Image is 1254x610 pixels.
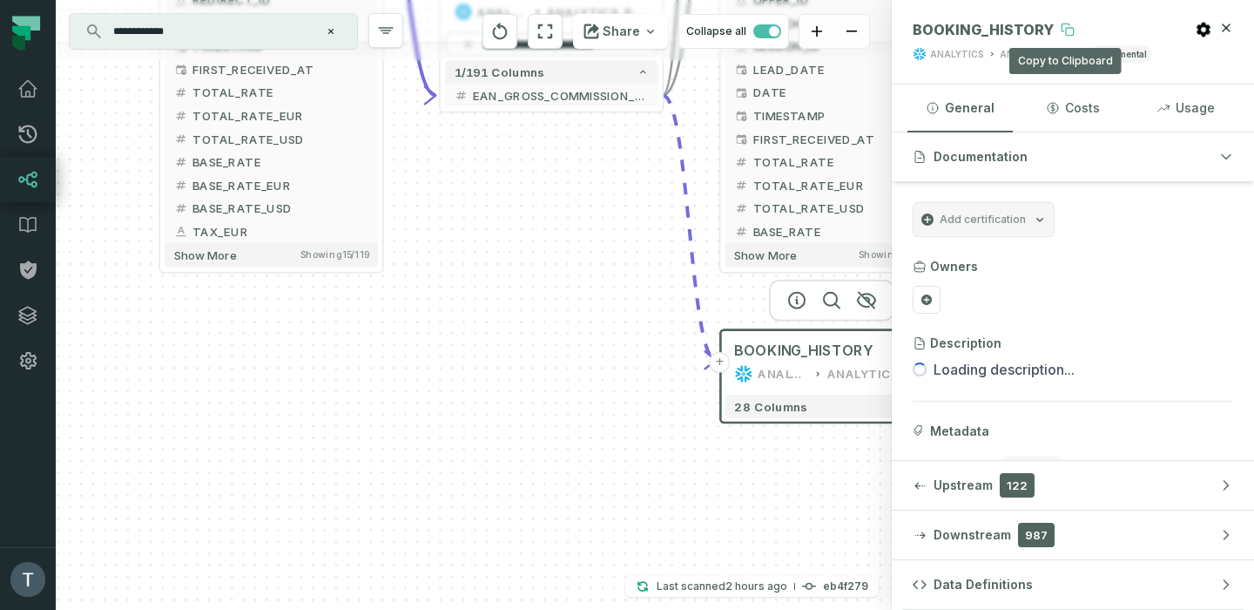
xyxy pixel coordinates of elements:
span: TAX_EUR [192,223,368,241]
button: LEAD_DATE [725,58,939,81]
button: Tasks [233,505,348,575]
span: decimal [455,88,469,102]
relative-time: Sep 15, 2025, 1:24 PM GMT+2 [725,579,787,593]
button: BASE_RATE_EUR [165,173,378,197]
button: Take the tour [67,313,186,348]
p: Last scanned [657,578,787,595]
div: 1Find your Data Assets [32,227,316,255]
span: Metadata [930,423,989,440]
span: 987 [1018,523,1055,547]
button: Data Definitions [892,560,1254,609]
span: BOOKING_HISTORY [734,342,873,360]
button: TOTAL_RATE_EUR [725,173,939,197]
div: ANALYTICS [758,365,809,383]
button: TOTAL_RATE_USD [165,127,378,151]
span: FIRST_RECEIVED_AT [753,130,929,147]
div: Welcome, Taher! [24,67,324,98]
div: Quickly find the right data asset in your stack. [67,262,303,299]
span: 1/191 columns [455,65,545,79]
span: BASE_RATE [753,223,929,241]
button: TOTAL_RATE_USD [725,197,939,220]
button: FIRST_RECEIVED_AT [165,58,378,81]
button: Collapse all [678,14,789,49]
span: BASE_RATE [192,153,368,171]
div: Check out these product tours to help you get started with Foundational. [24,98,324,140]
span: TOTAL_RATE_EUR [192,107,368,125]
span: decimal [734,201,748,215]
span: Loading description... [934,359,1075,380]
h1: Tasks [148,8,204,37]
span: EAN_GROSS_COMMISSION_USD [473,86,649,104]
span: timestamp [734,132,748,146]
div: Close [306,7,337,38]
button: Documentation [892,132,1254,181]
span: Documentation [934,148,1028,166]
button: Messages [116,505,232,575]
span: 28 columns [734,399,807,413]
g: Edge from 809e3e11330a865e66dcb4cafb5bb8e0 to 81e0cd18ace2d35f13556319d16b0d14 [663,95,716,360]
span: BASE_RATE_EUR [192,176,368,193]
button: Clear search query [322,23,340,40]
div: Find your Data Assets [67,234,295,251]
button: zoom out [834,15,869,49]
span: Downstream [934,526,1011,544]
span: 122 [1000,473,1035,498]
span: decimal [174,85,188,99]
span: TOTAL_RATE_USD [753,200,929,217]
button: DATE [725,81,939,105]
div: Copy to Clipboard [1009,48,1122,74]
span: Upstream [934,477,993,494]
span: date [734,85,748,99]
button: Usage [1133,85,1238,132]
span: Add certification [940,213,1026,227]
h3: Description [930,335,1001,352]
span: TOTAL_RATE [192,84,368,101]
span: decimal [174,155,188,169]
span: Showing 15 / 172 [859,249,929,261]
button: TOTAL_RATE [165,81,378,105]
span: TOTAL_RATE_USD [192,130,368,147]
div: ANALYTICS [930,48,984,61]
div: ANALYTICS_PROD [1000,48,1084,61]
button: + [710,352,731,373]
span: Messages [145,549,205,561]
span: Show more [734,247,797,262]
button: BASE_RATE_USD [165,197,378,220]
p: 5 steps [17,159,62,178]
button: EAN_GROSS_COMMISSION_USD [445,84,658,107]
span: decimal [174,109,188,123]
div: Lineage Graph [67,450,295,467]
button: TOTAL_RATE_EUR [165,104,378,127]
span: decimal [174,201,188,215]
span: Tasks [272,549,309,561]
button: Upstream122 [892,461,1254,510]
span: Showing 15 / 119 [300,249,368,261]
span: timestamp [734,109,748,123]
span: TOTAL_RATE_EUR [753,176,929,193]
span: FIRST_RECEIVED_AT [192,61,368,78]
img: avatar of Taher Hekmatfar [10,562,45,597]
button: TAX_EUR [165,220,378,243]
button: Show moreShowing15/172 [725,243,939,267]
span: decimal [734,225,748,239]
span: Show more [174,247,237,262]
button: BASE_RATE [725,220,939,243]
button: TIMESTAMP [725,104,939,127]
h4: eb4f279 [823,581,868,592]
span: TIMESTAMP [753,107,929,125]
button: Show moreShowing15/119 [165,243,378,267]
span: BASE_RATE_USD [192,200,368,217]
span: date [734,63,748,77]
button: Costs [1020,85,1125,132]
button: TOTAL_RATE [725,151,939,174]
button: Add certification [913,202,1055,237]
div: ANALYTICS_PROD [827,365,929,383]
span: DATE [753,84,929,101]
span: decimal [734,155,748,169]
span: LEAD_DATE [753,61,929,78]
button: FIRST_RECEIVED_AT [725,127,939,151]
button: zoom in [799,15,834,49]
span: decimal [174,178,188,192]
button: Downstream987 [892,511,1254,559]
